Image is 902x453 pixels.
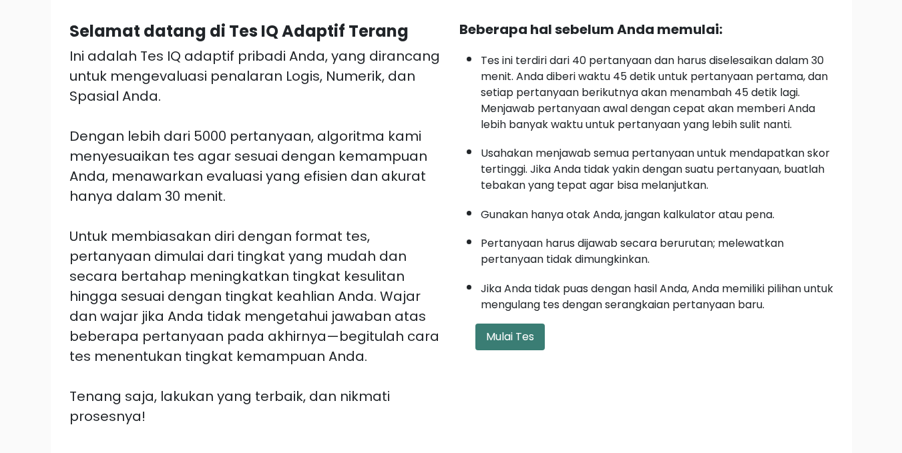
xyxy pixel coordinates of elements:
[459,20,722,39] font: Beberapa hal sebelum Anda memulai:
[481,236,784,267] font: Pertanyaan harus dijawab secara berurutan; melewatkan pertanyaan tidak dimungkinkan.
[475,324,545,350] button: Mulai Tes
[481,207,774,222] font: Gunakan hanya otak Anda, jangan kalkulator atau pena.
[69,127,427,205] font: Dengan lebih dari 5000 pertanyaan, algoritma kami menyesuaikan tes agar sesuai dengan kemampuan A...
[69,387,390,426] font: Tenang saja, lakukan yang terbaik, dan nikmati prosesnya!
[481,53,828,132] font: Tes ini terdiri dari 40 pertanyaan dan harus diselesaikan dalam 30 menit. Anda diberi waktu 45 de...
[481,281,833,312] font: Jika Anda tidak puas dengan hasil Anda, Anda memiliki pilihan untuk mengulang tes dengan serangka...
[486,329,534,344] font: Mulai Tes
[481,145,830,193] font: Usahakan menjawab semua pertanyaan untuk mendapatkan skor tertinggi. Jika Anda tidak yakin dengan...
[69,227,439,366] font: Untuk membiasakan diri dengan format tes, pertanyaan dimulai dari tingkat yang mudah dan secara b...
[69,20,409,42] font: Selamat datang di Tes IQ Adaptif Terang
[69,47,440,105] font: Ini adalah Tes IQ adaptif pribadi Anda, yang dirancang untuk mengevaluasi penalaran Logis, Numeri...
